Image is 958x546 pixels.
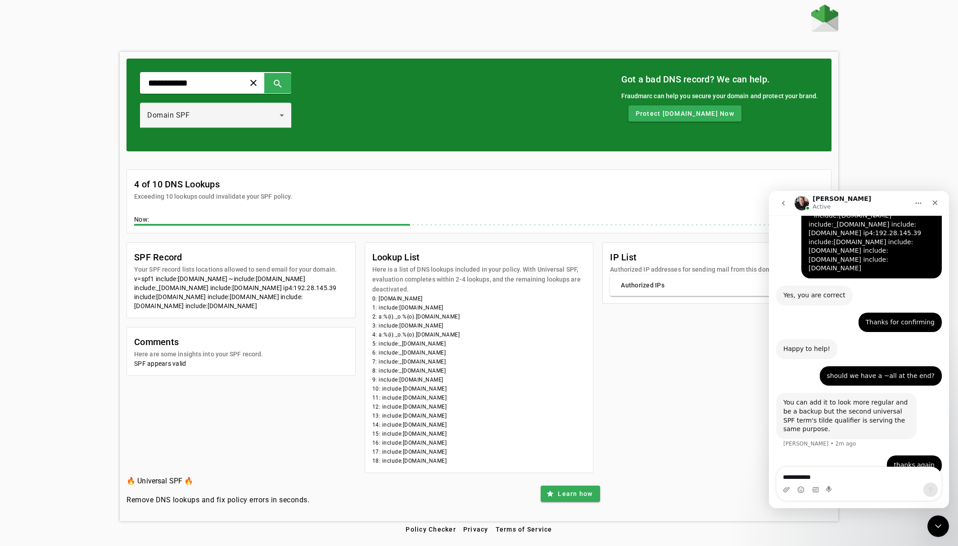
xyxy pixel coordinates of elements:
mat-card-title: Comments [134,335,263,349]
mat-card-subtitle: Exceeding 10 lookups could invalidate your SPF policy. [134,191,292,201]
li: 13: include:[DOMAIN_NAME] [372,411,586,420]
li: 15: include:[DOMAIN_NAME] [372,429,586,438]
iframe: Intercom live chat [769,191,949,508]
li: 14: include:[DOMAIN_NAME] [372,420,586,429]
span: Domain SPF [147,111,190,119]
div: v=spf1 include:[DOMAIN_NAME] ~include:[DOMAIN_NAME] include:_[DOMAIN_NAME] include:[DOMAIN_NAME] ... [134,274,348,310]
li: 8: include:_[DOMAIN_NAME] [372,366,586,375]
li: 11: include:[DOMAIN_NAME] [372,393,586,402]
li: 5: include:_[DOMAIN_NAME] [372,339,586,348]
li: 9: include:[DOMAIN_NAME] [372,375,586,384]
button: Protect [DOMAIN_NAME] Now [628,105,741,122]
iframe: Intercom live chat [927,515,949,537]
mat-card-title: SPF Record [134,250,337,264]
button: Learn how [541,486,600,502]
button: Terms of Service [492,521,556,537]
span: Privacy [463,526,488,533]
img: Fraudmarc Logo [811,5,838,32]
button: Privacy [460,521,492,537]
mat-card-title: IP List [610,250,782,264]
li: 16: include:[DOMAIN_NAME] [372,438,586,447]
mat-expansion-panel-header: Authorized IPs [610,274,824,296]
h3: 🔥 Universal SPF 🔥 [127,475,309,487]
li: 3: include:[DOMAIN_NAME] [372,321,586,330]
li: 18: include:[DOMAIN_NAME] [372,456,586,465]
li: 6: include:_[DOMAIN_NAME] [372,348,586,357]
mat-card-title: Got a bad DNS record? We can help. [621,72,818,86]
span: Policy Checker [406,526,456,533]
button: Policy Checker [402,521,460,537]
li: 0: [DOMAIN_NAME] [372,294,586,303]
mat-card-title: Lookup List [372,250,586,264]
li: 4: a:%{i}._o.%{o}.[DOMAIN_NAME] [372,330,586,339]
span: Protect [DOMAIN_NAME] Now [636,109,734,118]
li: 1: include:[DOMAIN_NAME] [372,303,586,312]
mat-card-title: 4 of 10 DNS Lookups [134,177,292,191]
mat-card-subtitle: Here are some insights into your SPF record. [134,349,263,359]
h4: Remove DNS lookups and fix policy errors in seconds. [127,495,309,505]
li: 17: include:[DOMAIN_NAME] [372,447,586,456]
li: 10: include:[DOMAIN_NAME] [372,384,586,393]
mat-panel-title: Authorized IPs [621,281,802,290]
li: 2: a:%{i}._o.%{o}.[DOMAIN_NAME] [372,312,586,321]
div: Now: [134,215,824,226]
div: Fraudmarc can help you secure your domain and protect your brand. [621,91,818,101]
li: 7: include:_[DOMAIN_NAME] [372,357,586,366]
mat-card-subtitle: Your SPF record lists locations allowed to send email for your domain. [134,264,337,274]
span: Terms of Service [496,526,552,533]
mat-card-subtitle: Here is a list of DNS lookups included in your policy. With Universal SPF, evaluation completes w... [372,264,586,294]
a: Home [811,5,838,34]
div: SPF appears valid [134,359,348,368]
li: 12: include:[DOMAIN_NAME] [372,402,586,411]
span: Learn how [558,489,592,498]
mat-card-subtitle: Authorized IP addresses for sending mail from this domain: [610,264,782,274]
